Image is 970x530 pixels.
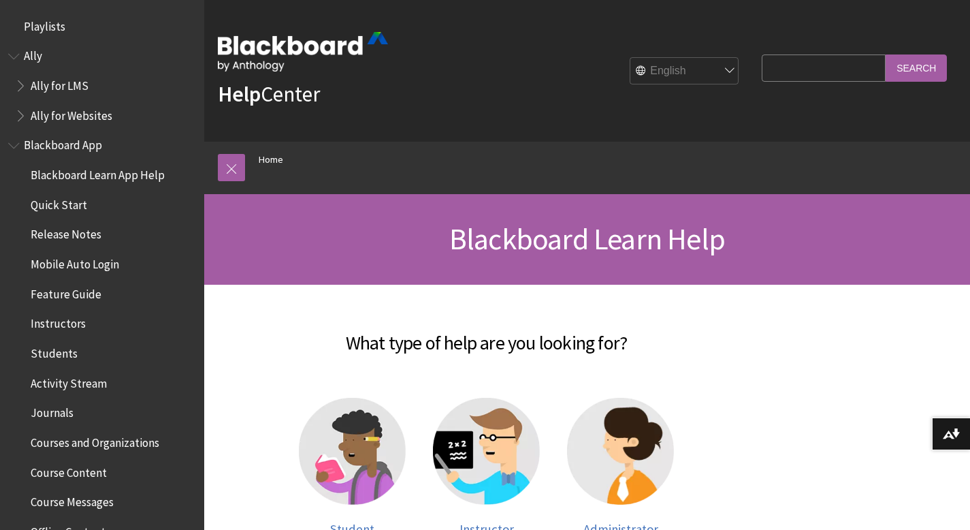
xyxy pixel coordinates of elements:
[449,220,725,258] span: Blackboard Learn Help
[31,313,86,331] span: Instructors
[218,80,320,108] a: HelpCenter
[31,342,78,360] span: Students
[8,15,196,38] nav: Book outline for Playlists
[31,104,112,123] span: Ally for Websites
[630,58,739,85] select: Site Language Selector
[299,398,406,505] img: Student help
[31,223,101,242] span: Release Notes
[31,163,165,182] span: Blackboard Learn App Help
[31,491,114,510] span: Course Messages
[24,134,102,153] span: Blackboard App
[218,32,388,72] img: Blackboard by Anthology
[31,461,107,480] span: Course Content
[31,431,159,450] span: Courses and Organizations
[886,54,947,81] input: Search
[31,402,74,420] span: Journals
[24,15,65,33] span: Playlists
[218,80,261,108] strong: Help
[31,74,88,93] span: Ally for LMS
[259,151,283,168] a: Home
[218,312,755,357] h2: What type of help are you looking for?
[31,283,101,301] span: Feature Guide
[31,372,107,390] span: Activity Stream
[31,253,119,271] span: Mobile Auto Login
[567,398,674,505] img: Administrator help
[24,45,42,63] span: Ally
[433,398,540,505] img: Instructor help
[31,193,87,212] span: Quick Start
[8,45,196,127] nav: Book outline for Anthology Ally Help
